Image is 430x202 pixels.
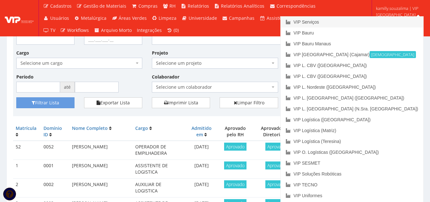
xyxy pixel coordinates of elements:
[133,160,186,179] td: ASSISTENTE DE LOGISTICA
[119,15,147,21] span: Áreas Verdes
[192,125,212,138] a: Admitido em
[281,168,423,179] a: VIP Soluções Robóticas
[281,136,423,147] a: VIP Logística (Teresina)
[281,71,423,82] a: VIP L. CBV ([GEOGRAPHIC_DATA])
[16,58,142,69] span: Selecione um cargo
[109,12,149,24] a: Áreas Verdes
[281,93,423,103] a: VIP L. [GEOGRAPHIC_DATA] ([GEOGRAPHIC_DATA])
[135,125,148,131] a: Cargo
[156,60,270,66] span: Selecione um projeto
[72,125,108,131] a: Nome Completo
[220,12,257,24] a: Campanhas
[265,180,288,188] span: Aprovado
[101,27,132,33] span: Arquivo Morto
[138,3,158,9] span: Compras
[281,17,423,27] a: VIP Serviços
[370,51,416,58] small: [DEMOGRAPHIC_DATA]
[43,125,62,138] a: Domínio ID
[152,74,179,80] label: Colaborador
[69,179,133,198] td: [PERSON_NAME]
[188,3,209,9] span: Relatórios
[281,82,423,93] a: VIP L. Nordeste ([GEOGRAPHIC_DATA])
[152,58,278,69] span: Selecione um projeto
[16,97,74,108] button: Filtrar Lista
[13,160,41,179] td: 1
[41,24,58,36] a: TV
[5,13,34,23] img: logo
[60,82,75,93] span: até
[13,179,41,198] td: 2
[267,15,308,21] span: Assistência Técnica
[221,3,264,9] span: Relatórios Analíticos
[41,179,69,198] td: 0002
[156,84,270,90] span: Selecione um colaborador
[91,24,134,36] a: Arquivo Morto
[281,147,423,158] a: VIP O. Logísticas ([GEOGRAPHIC_DATA])
[281,38,423,49] a: VIP Bauru Manaus
[133,141,186,160] td: OPERADOR DE EMPILHADEIRA
[174,27,179,33] span: (0)
[281,179,423,190] a: VIP TECNO
[69,160,133,179] td: [PERSON_NAME]
[257,12,311,24] a: Assistência Técnica
[186,179,217,198] td: [DATE]
[281,190,423,201] a: VIP Uniformes
[179,12,220,24] a: Universidade
[253,123,300,141] th: Aprovado pela Diretoria RH
[84,34,142,45] input: ___.___.___-__
[281,103,423,114] a: VIP L. [GEOGRAPHIC_DATA] (N.Sra. [GEOGRAPHIC_DATA])
[217,123,253,141] th: Aprovado pelo RH
[265,143,288,151] span: Aprovado
[133,179,186,198] td: AUXILIAR DE LOGISTICA
[41,160,69,179] td: 0001
[281,49,423,60] a: VIP [GEOGRAPHIC_DATA] (Cajamar)[DEMOGRAPHIC_DATA]
[186,160,217,179] td: [DATE]
[281,114,423,125] a: VIP Logística ([GEOGRAPHIC_DATA])
[13,141,41,160] td: 52
[265,161,288,169] span: Aprovado
[152,97,210,108] a: Imprimir Lista
[20,60,134,66] span: Selecione um cargo
[281,60,423,71] a: VIP L. CBV ([GEOGRAPHIC_DATA])
[16,50,29,56] label: Cargo
[137,27,162,33] span: Integrações
[169,3,176,9] span: RH
[41,12,72,24] a: Usuários
[281,125,423,136] a: VIP Logística (Matriz)
[84,97,142,108] button: Exportar Lista
[72,12,109,24] a: Metalúrgica
[149,12,179,24] a: Limpeza
[224,143,246,151] span: Aprovado
[220,97,278,108] a: Limpar Filtro
[41,141,69,160] td: 0052
[152,50,168,56] label: Projeto
[164,24,182,36] a: (0)
[152,82,278,93] span: Selecione um colaborador
[16,74,34,80] label: Período
[277,3,316,9] span: Correspondências
[189,15,217,21] span: Universidade
[81,15,106,21] span: Metalúrgica
[50,3,72,9] span: Cadastros
[16,125,36,131] a: Matrícula
[58,24,92,36] a: Workflows
[376,5,422,24] span: kamilly.souzalima | VIP [GEOGRAPHIC_DATA] (Cajamar)
[159,15,176,21] span: Limpeza
[281,158,423,168] a: VIP SESMET
[281,27,423,38] a: VIP Bauru
[83,3,126,9] span: Gestão de Materiais
[134,24,164,36] a: Integrações
[229,15,254,21] span: Campanhas
[224,180,246,188] span: Aprovado
[186,141,217,160] td: [DATE]
[50,15,69,21] span: Usuários
[69,141,133,160] td: [PERSON_NAME]
[224,161,246,169] span: Aprovado
[67,27,89,33] span: Workflows
[50,27,55,33] span: TV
